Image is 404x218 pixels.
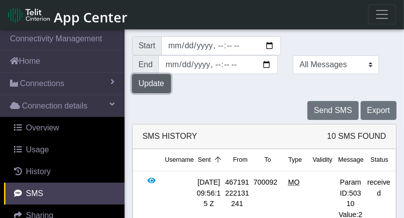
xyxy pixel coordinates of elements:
[26,167,51,176] span: History
[288,155,302,165] span: Type
[327,130,386,142] span: 10 SMS Found
[132,74,171,93] button: Update
[133,124,396,149] div: SMS History
[265,155,271,165] span: To
[22,100,88,112] span: Connection details
[368,4,396,24] button: Toggle navigation
[4,139,125,161] a: Usage
[26,123,59,132] span: Overview
[198,155,211,165] span: Sent
[288,178,299,186] span: Mobile Originated
[132,36,162,55] span: Start
[338,155,364,165] span: Message
[54,8,128,26] span: App Center
[4,117,125,139] a: Overview
[233,155,248,165] span: From
[8,4,126,25] a: App Center
[20,78,64,90] span: Connections
[313,155,333,165] span: Validity
[26,189,43,198] span: SMS
[361,101,397,120] button: Export
[4,183,125,205] a: SMS
[165,155,194,165] span: Username
[132,55,159,74] span: End
[307,101,358,120] button: Send SMS
[4,161,125,183] a: History
[371,155,389,165] span: Status
[26,145,49,154] span: Usage
[8,7,50,23] img: logo-telit-cinterion-gw-new.png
